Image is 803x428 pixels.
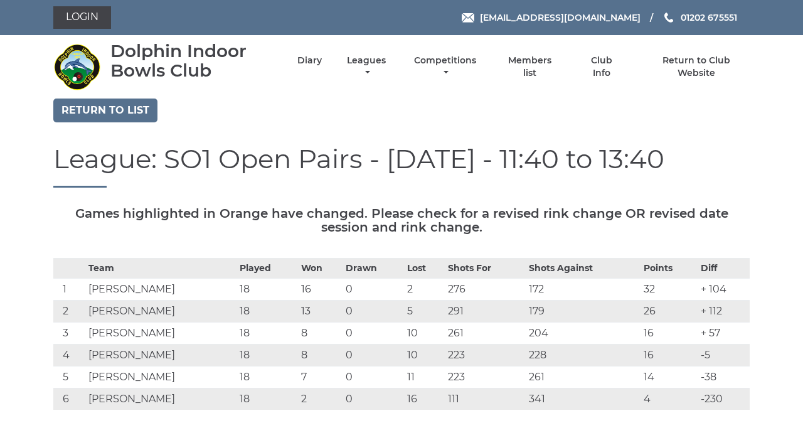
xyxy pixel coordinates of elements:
[698,345,750,366] td: -5
[698,388,750,410] td: -230
[53,345,85,366] td: 4
[85,366,237,388] td: [PERSON_NAME]
[501,55,559,79] a: Members list
[404,259,445,279] th: Lost
[445,259,526,279] th: Shots For
[298,279,343,301] td: 16
[404,279,445,301] td: 2
[298,388,343,410] td: 2
[526,301,641,323] td: 179
[445,301,526,323] td: 291
[53,43,100,90] img: Dolphin Indoor Bowls Club
[526,259,641,279] th: Shots Against
[237,345,298,366] td: 18
[237,366,298,388] td: 18
[237,388,298,410] td: 18
[85,301,237,323] td: [PERSON_NAME]
[480,12,641,23] span: [EMAIL_ADDRESS][DOMAIN_NAME]
[85,323,237,345] td: [PERSON_NAME]
[343,301,404,323] td: 0
[343,323,404,345] td: 0
[698,323,750,345] td: + 57
[298,323,343,345] td: 8
[526,323,641,345] td: 204
[641,301,698,323] td: 26
[411,55,479,79] a: Competitions
[343,279,404,301] td: 0
[237,323,298,345] td: 18
[404,345,445,366] td: 10
[53,301,85,323] td: 2
[641,323,698,345] td: 16
[445,366,526,388] td: 223
[53,279,85,301] td: 1
[681,12,737,23] span: 01202 675551
[445,279,526,301] td: 276
[85,259,237,279] th: Team
[298,366,343,388] td: 7
[53,366,85,388] td: 5
[85,345,237,366] td: [PERSON_NAME]
[53,144,750,188] h1: League: SO1 Open Pairs - [DATE] - 11:40 to 13:40
[644,55,750,79] a: Return to Club Website
[581,55,622,79] a: Club Info
[404,388,445,410] td: 16
[344,55,389,79] a: Leagues
[641,345,698,366] td: 16
[526,279,641,301] td: 172
[641,279,698,301] td: 32
[664,13,673,23] img: Phone us
[237,259,298,279] th: Played
[445,388,526,410] td: 111
[445,323,526,345] td: 261
[298,301,343,323] td: 13
[445,345,526,366] td: 223
[53,99,157,122] a: Return to list
[85,279,237,301] td: [PERSON_NAME]
[698,279,750,301] td: + 104
[641,366,698,388] td: 14
[85,388,237,410] td: [PERSON_NAME]
[297,55,322,67] a: Diary
[237,279,298,301] td: 18
[662,11,737,24] a: Phone us 01202 675551
[298,259,343,279] th: Won
[404,366,445,388] td: 11
[698,259,750,279] th: Diff
[237,301,298,323] td: 18
[53,388,85,410] td: 6
[462,11,641,24] a: Email [EMAIL_ADDRESS][DOMAIN_NAME]
[698,366,750,388] td: -38
[526,366,641,388] td: 261
[641,259,698,279] th: Points
[343,259,404,279] th: Drawn
[343,345,404,366] td: 0
[404,301,445,323] td: 5
[53,323,85,345] td: 3
[698,301,750,323] td: + 112
[526,388,641,410] td: 341
[462,13,474,23] img: Email
[110,41,275,80] div: Dolphin Indoor Bowls Club
[53,6,111,29] a: Login
[343,366,404,388] td: 0
[298,345,343,366] td: 8
[404,323,445,345] td: 10
[526,345,641,366] td: 228
[343,388,404,410] td: 0
[53,206,750,234] h5: Games highlighted in Orange have changed. Please check for a revised rink change OR revised date ...
[641,388,698,410] td: 4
